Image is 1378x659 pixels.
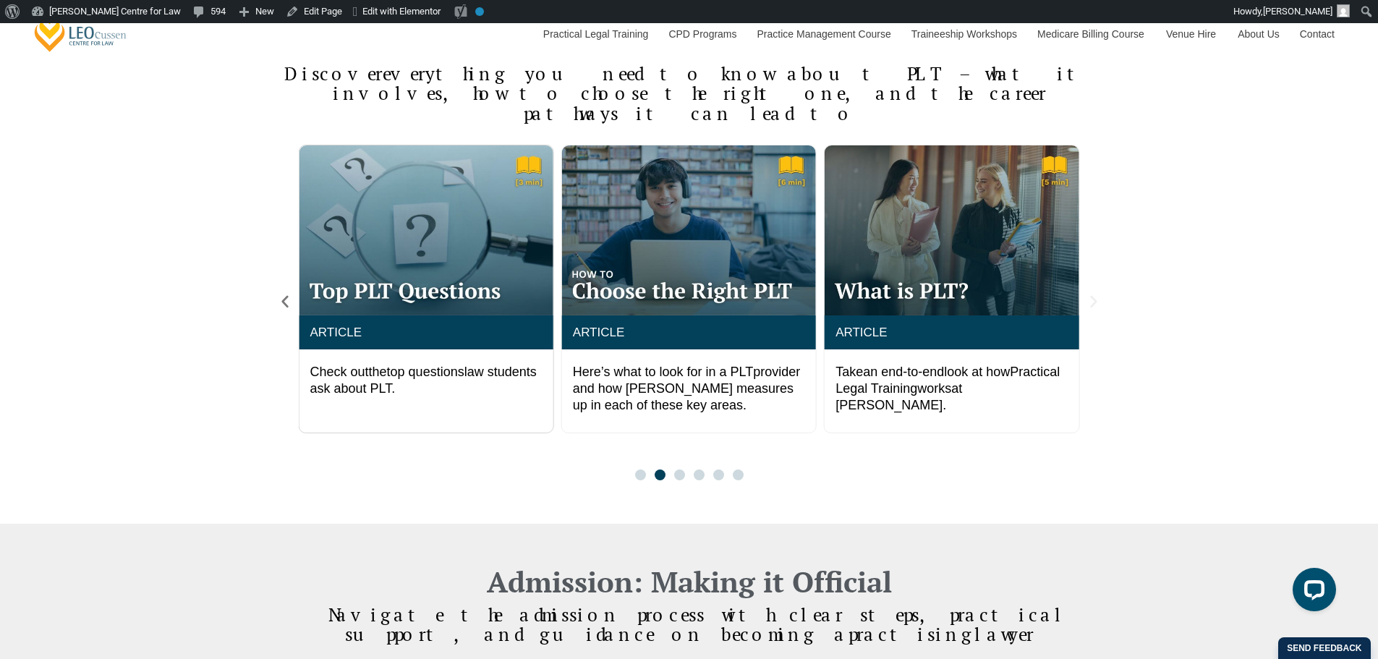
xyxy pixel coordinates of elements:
span: Edit with Elementor [362,6,441,17]
span: top [387,365,405,379]
span: Go to slide 3 [674,469,685,480]
span: law students ask about PLT [310,365,536,396]
span: an end-to-end [863,365,944,379]
a: ARTICLE [835,326,888,339]
span: look at how [944,365,1010,379]
a: Contact [1289,3,1345,65]
div: Carousel [299,145,1080,480]
a: Venue Hire [1155,3,1227,65]
span: Check out [310,365,368,379]
span: Go to slide 4 [694,469,705,480]
span: Discover [284,61,383,85]
h2: Admission: Making it Official [277,567,1102,596]
span: Take [835,365,863,379]
span: lawyer [974,622,1034,646]
iframe: LiveChat chat widget [1281,562,1342,623]
a: Traineeship Workshops [901,3,1026,65]
span: question [409,365,458,379]
span: Here’s what to look for in a PLT [573,365,753,379]
span: [PERSON_NAME] [1263,6,1332,17]
div: No index [475,7,484,16]
span: practising [849,622,974,646]
span: Go to slide 2 [655,469,665,480]
span: . [310,365,536,396]
span: provider [753,365,800,379]
span: Go to slide 1 [635,469,646,480]
span: Navigate [328,603,443,626]
span: everything you need to know about PLT – what it involves, how to choose the right one, and the ca... [333,61,1094,125]
a: Practice Management Course [747,3,901,65]
a: Medicare Billing Course [1026,3,1155,65]
div: Previous slide [277,294,293,310]
span: the admission process with clear steps, practical support, and guidance on becoming a [345,603,1068,647]
span: Go to slide 5 [713,469,724,480]
div: 3 / 6 [561,145,817,433]
span: the [369,365,387,379]
span: Go to slide 6 [733,469,744,480]
span: s [458,365,464,379]
span: works [917,381,951,396]
span: at [PERSON_NAME]. [835,381,962,412]
div: Next slide [1086,294,1102,310]
a: [PERSON_NAME] Centre for Law [33,12,129,53]
a: Practical Legal Training [532,3,658,65]
a: About Us [1227,3,1289,65]
a: CPD Programs [658,3,746,65]
span: and how [PERSON_NAME] measures up in each of these key areas. [573,381,794,412]
a: ARTICLE [310,326,362,339]
a: ARTICLE [573,326,625,339]
div: 4 / 6 [824,145,1079,433]
div: 2 / 6 [298,145,553,433]
span: Practical Legal Training [835,365,1060,396]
